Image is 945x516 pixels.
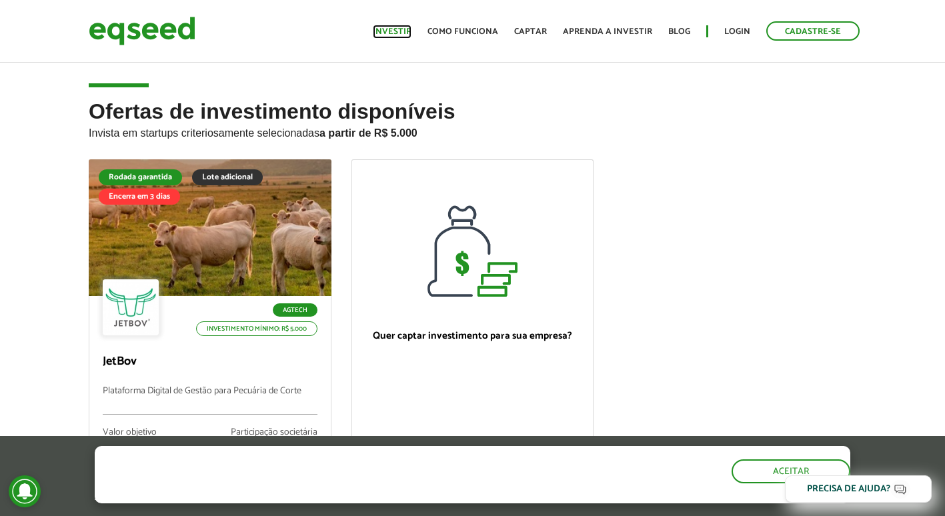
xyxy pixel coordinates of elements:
div: Lote adicional [192,169,263,185]
strong: a partir de R$ 5.000 [319,127,417,139]
div: Valor objetivo [103,428,164,437]
a: Blog [668,27,690,36]
p: Quer captar investimento para sua empresa? [365,330,580,342]
div: Encerra em 3 dias [99,189,180,205]
div: Rodada garantida [99,169,182,185]
a: Cadastre-se [766,21,860,41]
div: Participação societária [231,428,317,437]
a: Como funciona [427,27,498,36]
h2: Ofertas de investimento disponíveis [89,100,856,159]
p: Plataforma Digital de Gestão para Pecuária de Corte [103,386,317,415]
p: Investimento mínimo: R$ 5.000 [196,321,317,336]
p: Invista em startups criteriosamente selecionadas [89,123,856,139]
a: política de privacidade e de cookies [271,492,425,503]
button: Aceitar [732,459,850,483]
a: Quer captar investimento para sua empresa? Quero captar [351,159,594,500]
p: Agtech [273,303,317,317]
p: JetBov [103,355,317,369]
p: Ao clicar em "aceitar", você aceita nossa . [95,491,548,503]
a: Login [724,27,750,36]
a: Investir [373,27,411,36]
a: Rodada garantida Lote adicional Encerra em 3 dias Agtech Investimento mínimo: R$ 5.000 JetBov Pla... [89,159,331,499]
img: EqSeed [89,13,195,49]
a: Aprenda a investir [563,27,652,36]
a: Captar [514,27,547,36]
h5: O site da EqSeed utiliza cookies para melhorar sua navegação. [95,446,548,487]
